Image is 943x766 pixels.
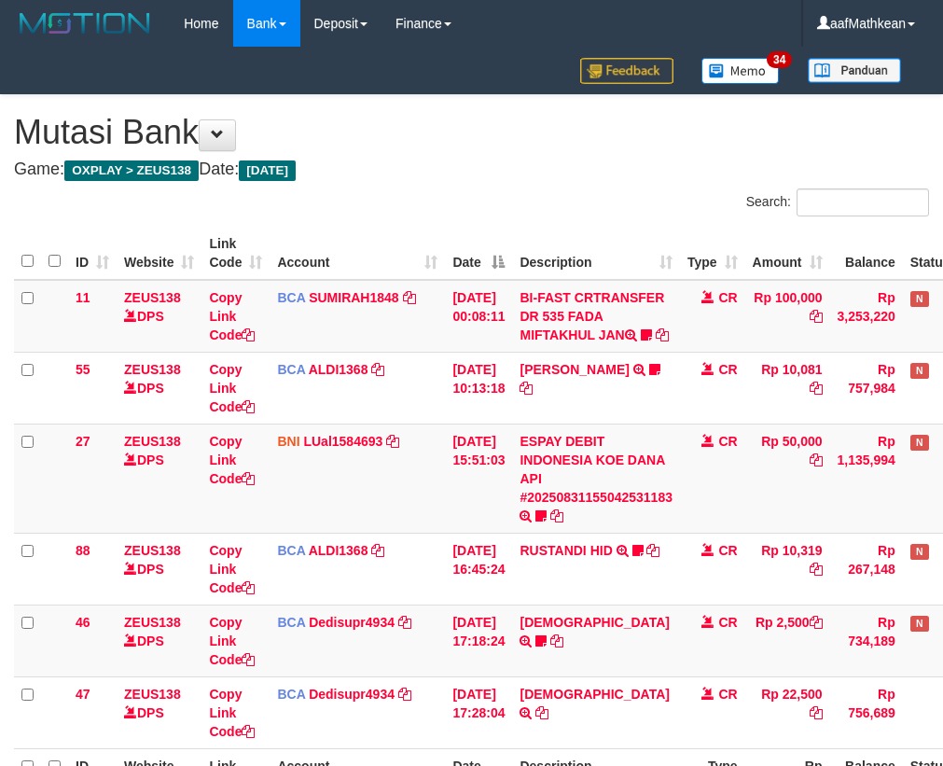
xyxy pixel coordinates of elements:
[309,687,395,702] a: Dedisupr4934
[550,634,563,648] a: Copy HADI to clipboard
[910,544,929,560] span: Has Note
[830,227,903,280] th: Balance
[520,434,673,505] a: ESPAY DEBIT INDONESIA KOE DANA API #20250831155042531183
[117,227,201,280] th: Website: activate to sort column ascending
[745,605,830,676] td: Rp 2,500
[646,543,659,558] a: Copy RUSTANDI HID to clipboard
[808,58,901,83] img: panduan.png
[746,188,929,216] label: Search:
[745,352,830,424] td: Rp 10,081
[767,51,792,68] span: 34
[810,562,823,577] a: Copy Rp 10,319 to clipboard
[445,676,512,748] td: [DATE] 17:28:04
[277,290,305,305] span: BCA
[745,280,830,353] td: Rp 100,000
[718,290,737,305] span: CR
[371,543,384,558] a: Copy ALDI1368 to clipboard
[277,615,305,630] span: BCA
[810,309,823,324] a: Copy Rp 100,000 to clipboard
[797,188,929,216] input: Search:
[14,160,929,179] h4: Game: Date:
[64,160,199,181] span: OXPLAY > ZEUS138
[687,47,794,94] a: 34
[810,615,823,630] a: Copy Rp 2,500 to clipboard
[209,362,255,414] a: Copy Link Code
[745,533,830,605] td: Rp 10,319
[201,227,270,280] th: Link Code: activate to sort column ascending
[445,352,512,424] td: [DATE] 10:13:18
[117,280,201,353] td: DPS
[910,363,929,379] span: Has Note
[830,605,903,676] td: Rp 734,189
[445,280,512,353] td: [DATE] 00:08:11
[209,687,255,739] a: Copy Link Code
[124,290,181,305] a: ZEUS138
[386,434,399,449] a: Copy LUal1584693 to clipboard
[680,227,745,280] th: Type: activate to sort column ascending
[520,687,669,702] a: [DEMOGRAPHIC_DATA]
[209,543,255,595] a: Copy Link Code
[718,543,737,558] span: CR
[830,280,903,353] td: Rp 3,253,220
[124,687,181,702] a: ZEUS138
[520,362,629,377] a: [PERSON_NAME]
[745,424,830,533] td: Rp 50,000
[76,290,90,305] span: 11
[445,227,512,280] th: Date: activate to sort column descending
[718,362,737,377] span: CR
[277,543,305,558] span: BCA
[76,434,90,449] span: 27
[718,687,737,702] span: CR
[718,434,737,449] span: CR
[309,290,398,305] a: SUMIRAH1848
[117,676,201,748] td: DPS
[403,290,416,305] a: Copy SUMIRAH1848 to clipboard
[445,424,512,533] td: [DATE] 15:51:03
[830,352,903,424] td: Rp 757,984
[124,615,181,630] a: ZEUS138
[76,687,90,702] span: 47
[239,160,296,181] span: [DATE]
[14,114,929,151] h1: Mutasi Bank
[76,543,90,558] span: 88
[830,424,903,533] td: Rp 1,135,994
[117,352,201,424] td: DPS
[309,543,368,558] a: ALDI1368
[535,705,548,720] a: Copy HADI to clipboard
[656,327,669,342] a: Copy BI-FAST CRTRANSFER DR 535 FADA MIFTAKHUL JAN to clipboard
[14,9,156,37] img: MOTION_logo.png
[270,227,445,280] th: Account: activate to sort column ascending
[398,687,411,702] a: Copy Dedisupr4934 to clipboard
[209,290,255,342] a: Copy Link Code
[512,280,680,353] td: BI-FAST CRTRANSFER DR 535 FADA MIFTAKHUL JAN
[520,615,669,630] a: [DEMOGRAPHIC_DATA]
[117,533,201,605] td: DPS
[371,362,384,377] a: Copy ALDI1368 to clipboard
[309,362,368,377] a: ALDI1368
[445,605,512,676] td: [DATE] 17:18:24
[910,291,929,307] span: Has Note
[124,434,181,449] a: ZEUS138
[550,508,563,523] a: Copy ESPAY DEBIT INDONESIA KOE DANA API #20250831155042531183 to clipboard
[830,676,903,748] td: Rp 756,689
[398,615,411,630] a: Copy Dedisupr4934 to clipboard
[309,615,395,630] a: Dedisupr4934
[745,676,830,748] td: Rp 22,500
[701,58,780,84] img: Button%20Memo.svg
[277,362,305,377] span: BCA
[68,227,117,280] th: ID: activate to sort column ascending
[910,616,929,632] span: Has Note
[117,605,201,676] td: DPS
[277,434,299,449] span: BNI
[810,705,823,720] a: Copy Rp 22,500 to clipboard
[810,381,823,396] a: Copy Rp 10,081 to clipboard
[520,381,533,396] a: Copy FERLANDA EFRILIDIT to clipboard
[209,434,255,486] a: Copy Link Code
[124,543,181,558] a: ZEUS138
[303,434,382,449] a: LUal1584693
[277,687,305,702] span: BCA
[76,615,90,630] span: 46
[117,424,201,533] td: DPS
[445,533,512,605] td: [DATE] 16:45:24
[580,58,673,84] img: Feedback.jpg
